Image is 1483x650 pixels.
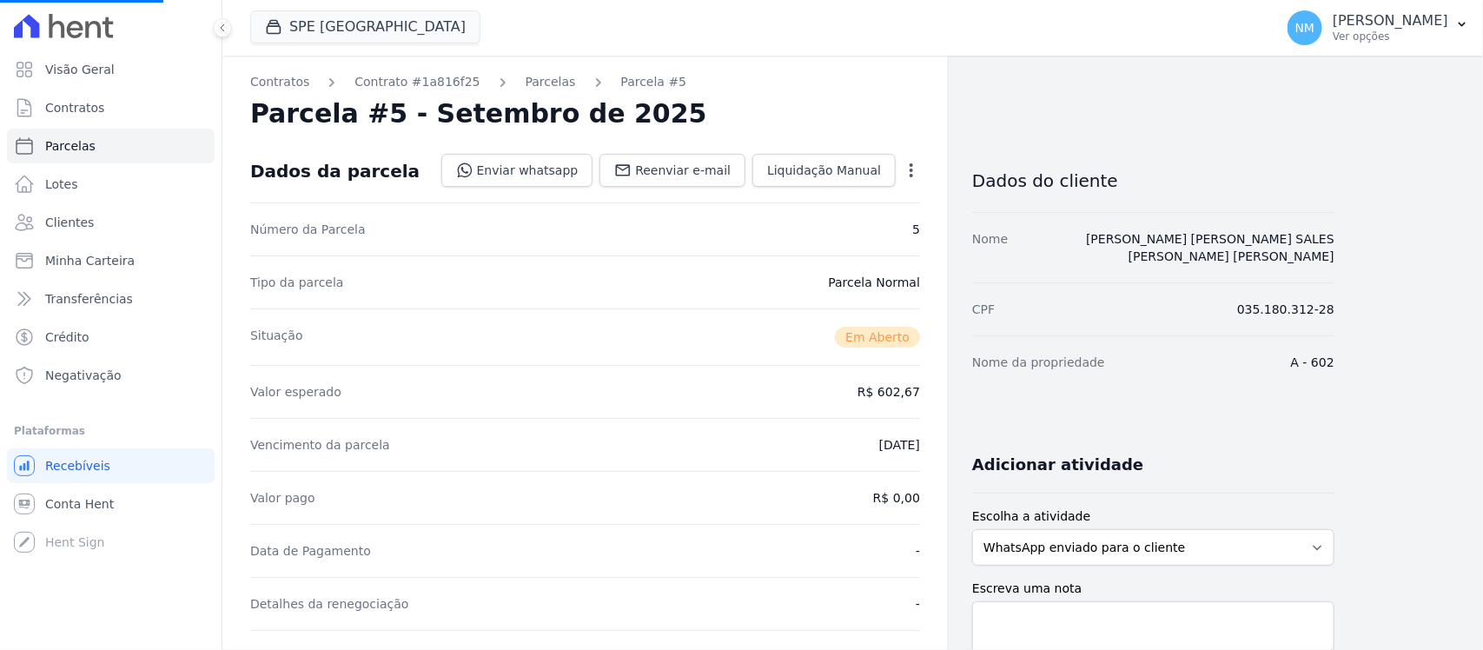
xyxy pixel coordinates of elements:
a: Visão Geral [7,52,215,87]
a: Reenviar e-mail [599,154,745,187]
a: Contratos [250,73,309,91]
dd: 5 [912,221,920,238]
span: Parcelas [45,137,96,155]
a: Conta Hent [7,487,215,521]
p: [PERSON_NAME] [1333,12,1448,30]
dt: Vencimento da parcela [250,436,390,454]
span: Transferências [45,290,133,308]
dt: Valor esperado [250,383,341,401]
span: Clientes [45,214,94,231]
dt: Número da Parcela [250,221,366,238]
a: Contrato #1a816f25 [354,73,480,91]
dd: - [916,542,920,560]
a: Transferências [7,282,215,316]
dt: CPF [972,301,995,318]
a: [PERSON_NAME] [PERSON_NAME] SALES [PERSON_NAME] [PERSON_NAME] [1086,232,1334,263]
dt: Nome da propriedade [972,354,1105,371]
h3: Adicionar atividade [972,454,1143,475]
span: Em Aberto [835,327,920,348]
dt: Valor pago [250,489,315,507]
dd: [DATE] [879,436,920,454]
span: NM [1295,22,1315,34]
span: Visão Geral [45,61,115,78]
a: Parcelas [526,73,576,91]
dd: - [916,595,920,613]
span: Reenviar e-mail [635,162,731,179]
div: Plataformas [14,421,208,441]
span: Negativação [45,367,122,384]
span: Contratos [45,99,104,116]
dd: Parcela Normal [828,274,920,291]
a: Contratos [7,90,215,125]
dd: A - 602 [1291,354,1334,371]
dd: 035.180.312-28 [1237,301,1334,318]
a: Crédito [7,320,215,355]
dd: R$ 602,67 [857,383,920,401]
a: Minha Carteira [7,243,215,278]
h3: Dados do cliente [972,170,1334,191]
span: Minha Carteira [45,252,135,269]
dt: Data de Pagamento [250,542,371,560]
span: Crédito [45,328,89,346]
span: Recebíveis [45,457,110,474]
button: SPE [GEOGRAPHIC_DATA] [250,10,480,43]
label: Escreva uma nota [972,580,1334,598]
dt: Detalhes da renegociação [250,595,409,613]
a: Clientes [7,205,215,240]
a: Negativação [7,358,215,393]
dt: Situação [250,327,303,348]
span: Lotes [45,176,78,193]
span: Conta Hent [45,495,114,513]
a: Lotes [7,167,215,202]
label: Escolha a atividade [972,507,1334,526]
a: Enviar whatsapp [441,154,593,187]
div: Dados da parcela [250,161,420,182]
a: Liquidação Manual [752,154,896,187]
dt: Tipo da parcela [250,274,344,291]
a: Recebíveis [7,448,215,483]
a: Parcela #5 [621,73,687,91]
p: Ver opções [1333,30,1448,43]
dt: Nome [972,230,1008,265]
a: Parcelas [7,129,215,163]
button: NM [PERSON_NAME] Ver opções [1274,3,1483,52]
h2: Parcela #5 - Setembro de 2025 [250,98,707,129]
dd: R$ 0,00 [873,489,920,507]
span: Liquidação Manual [767,162,881,179]
nav: Breadcrumb [250,73,920,91]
